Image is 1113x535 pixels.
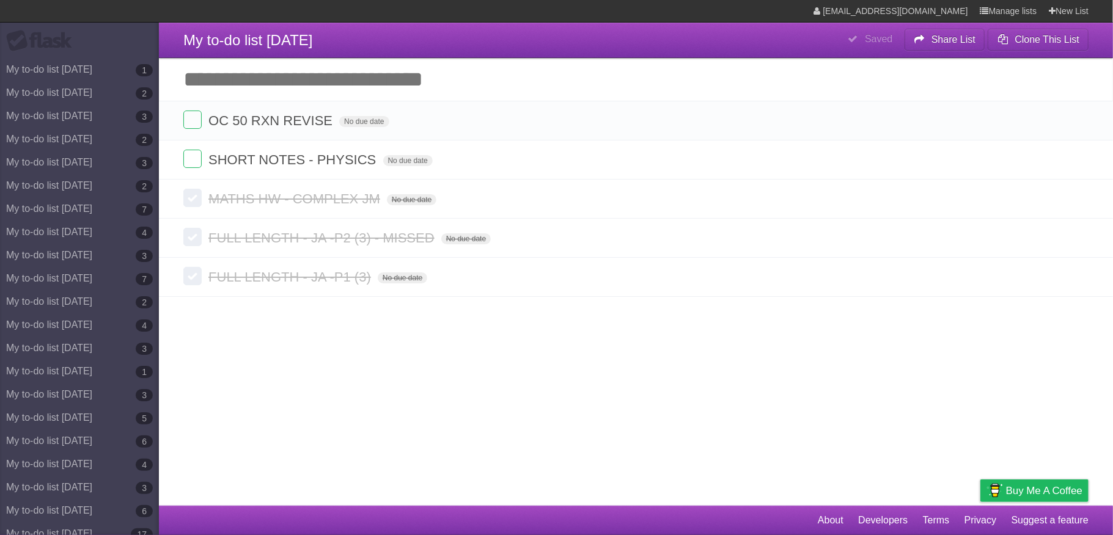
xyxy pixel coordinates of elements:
b: 3 [136,157,153,169]
a: About [818,509,843,532]
b: 3 [136,343,153,355]
a: Buy me a coffee [980,479,1089,502]
b: 2 [136,296,153,308]
label: Done [183,150,202,168]
span: MATHS HW - COMPLEX JM [208,191,383,206]
b: 2 [136,180,153,192]
b: 3 [136,482,153,494]
span: Buy me a coffee [1006,480,1082,501]
b: 2 [136,87,153,100]
b: 1 [136,366,153,378]
span: No due date [339,116,389,127]
span: FULL LENGTH - JA -P1 (3) [208,269,374,285]
b: 6 [136,435,153,448]
span: No due date [441,233,491,244]
button: Clone This List [988,29,1089,51]
label: Done [183,228,202,246]
span: My to-do list [DATE] [183,32,313,48]
label: Done [183,189,202,207]
div: Flask [6,30,79,52]
span: No due date [387,194,436,205]
a: Developers [858,509,908,532]
b: Saved [865,34,892,44]
button: Share List [905,29,985,51]
b: 6 [136,505,153,517]
span: SHORT NOTES - PHYSICS [208,152,379,167]
span: OC 50 RXN REVISE [208,113,336,128]
a: Privacy [964,509,996,532]
img: Buy me a coffee [986,480,1003,501]
b: Clone This List [1015,34,1079,45]
b: 3 [136,389,153,401]
a: Suggest a feature [1012,509,1089,532]
span: FULL LENGTH - JA -P2 (3) - MISSED [208,230,438,246]
a: Terms [923,509,950,532]
b: 1 [136,64,153,76]
label: Done [183,111,202,129]
span: No due date [378,272,427,283]
b: 5 [136,412,153,424]
b: 3 [136,111,153,123]
b: 3 [136,250,153,262]
b: Share List [931,34,975,45]
label: Done [183,267,202,285]
b: 2 [136,134,153,146]
b: 7 [136,203,153,216]
b: 4 [136,319,153,332]
b: 4 [136,459,153,471]
span: No due date [383,155,433,166]
b: 4 [136,227,153,239]
b: 7 [136,273,153,285]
